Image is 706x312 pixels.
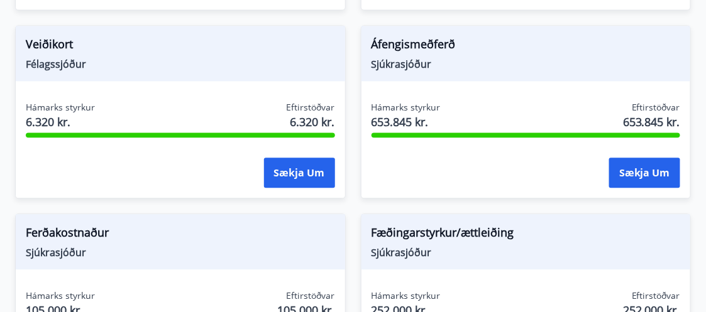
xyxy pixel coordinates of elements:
[26,101,95,114] span: Hámarks styrkur
[372,245,681,259] span: Sjúkrasjóður
[26,114,95,130] span: 6.320 kr.
[372,36,681,57] span: Áfengismeðferð
[623,114,680,130] span: 653.845 kr.
[26,57,335,71] span: Félagssjóður
[287,289,335,302] span: Eftirstöðvar
[372,224,681,245] span: Fæðingarstyrkur/ættleiðing
[264,158,335,188] button: Sækja um
[632,101,680,114] span: Eftirstöðvar
[632,289,680,302] span: Eftirstöðvar
[26,224,335,245] span: Ferðakostnaður
[287,101,335,114] span: Eftirstöðvar
[372,57,681,71] span: Sjúkrasjóður
[26,289,95,302] span: Hámarks styrkur
[26,245,335,259] span: Sjúkrasjóður
[609,158,680,188] button: Sækja um
[372,101,441,114] span: Hámarks styrkur
[290,114,335,130] span: 6.320 kr.
[26,36,335,57] span: Veiðikort
[372,289,441,302] span: Hámarks styrkur
[372,114,441,130] span: 653.845 kr.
